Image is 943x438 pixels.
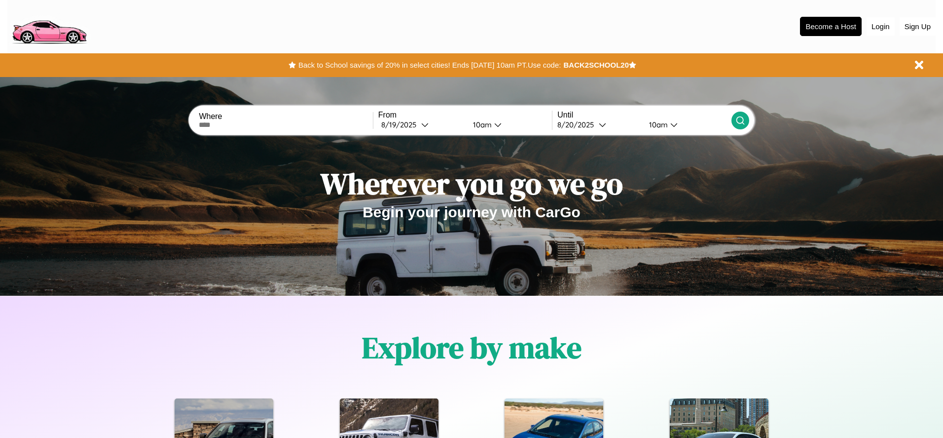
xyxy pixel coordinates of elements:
button: Back to School savings of 20% in select cities! Ends [DATE] 10am PT.Use code: [296,58,563,72]
img: logo [7,5,91,46]
div: 10am [468,120,494,129]
label: Until [557,111,731,119]
button: Become a Host [800,17,862,36]
b: BACK2SCHOOL20 [563,61,629,69]
label: Where [199,112,372,121]
div: 10am [644,120,670,129]
button: 8/19/2025 [378,119,465,130]
div: 8 / 20 / 2025 [557,120,599,129]
button: 10am [641,119,731,130]
label: From [378,111,552,119]
button: Sign Up [900,17,936,36]
button: 10am [465,119,552,130]
h1: Explore by make [362,327,581,368]
button: Login [867,17,895,36]
div: 8 / 19 / 2025 [381,120,421,129]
